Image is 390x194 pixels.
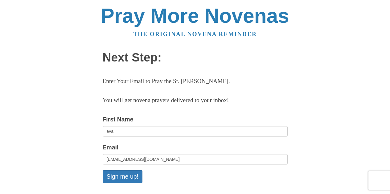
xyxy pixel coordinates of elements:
label: Email [103,142,119,152]
button: Sign me up! [103,170,142,183]
a: Pray More Novenas [101,4,289,27]
h1: Next Step: [103,51,288,64]
a: The original novena reminder [133,31,257,37]
p: You will get novena prayers delivered to your inbox! [103,95,288,105]
p: Enter Your Email to Pray the St. [PERSON_NAME]. [103,76,288,86]
label: First Name [103,114,133,125]
input: Optional [103,126,288,137]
